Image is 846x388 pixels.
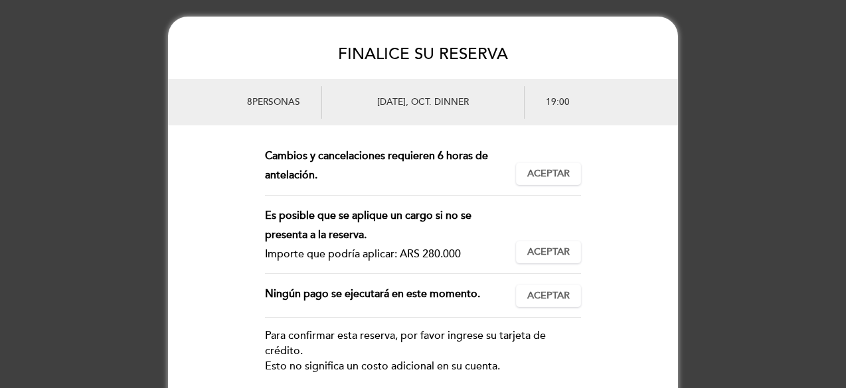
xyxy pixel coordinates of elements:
div: Para confirmar esta reserva, por favor ingrese su tarjeta de crédito. Esto no significa un costo ... [265,328,581,374]
button: Aceptar [516,285,581,307]
div: Es posible que se aplique un cargo si no se presenta a la reserva. [265,206,505,245]
span: Aceptar [527,245,570,259]
button: Aceptar [516,241,581,263]
span: Aceptar [527,289,570,303]
div: Cambios y cancelaciones requieren 6 horas de antelación. [265,147,516,185]
span: personas [252,96,300,107]
div: 8 [183,86,321,119]
div: Ningún pago se ejecutará en este momento. [265,285,516,307]
button: Aceptar [516,162,581,185]
span: FINALICE SU RESERVA [338,44,508,64]
div: 19:00 [525,86,663,119]
span: Aceptar [527,167,570,181]
div: [DATE], oct. DINNER [321,86,525,119]
div: Importe que podría aplicar: ARS 280.000 [265,245,505,264]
